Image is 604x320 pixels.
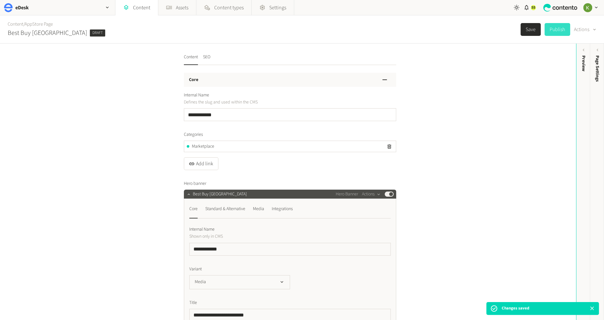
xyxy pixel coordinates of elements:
[580,55,587,71] div: Preview
[184,157,218,170] button: Add link
[502,305,529,312] p: Changes saved
[4,3,13,12] img: eDesk
[574,23,596,36] button: Actions
[8,21,23,28] a: Content
[362,190,381,198] button: Actions
[189,204,198,214] div: Core
[521,23,541,36] button: Save
[583,3,592,12] img: Keelin Terry
[214,4,244,12] span: Content types
[8,28,87,38] h2: Best Buy [GEOGRAPHIC_DATA]
[203,54,210,65] button: SEO
[25,21,53,28] a: AppStore Page
[531,5,535,11] span: 55
[205,204,245,214] div: Standard & Alternative
[189,77,198,83] h3: Core
[184,180,206,187] span: Hero banner
[189,233,335,240] p: Shown only in CMS
[193,191,247,198] span: Best Buy USA
[253,204,264,214] div: Media
[189,299,197,306] span: Title
[184,131,203,138] span: Categories
[272,204,293,214] div: Integrations
[184,54,198,65] button: Content
[189,226,215,233] span: Internal Name
[269,4,286,12] span: Settings
[90,29,105,37] span: Draft
[15,4,29,12] h2: eDesk
[594,55,601,82] span: Page Settings
[336,191,358,198] span: Hero Banner
[189,266,202,273] span: Variant
[189,275,290,289] button: Media
[184,92,209,99] span: Internal Name
[184,99,329,106] p: Defines the slug and used within the CMS
[23,21,25,28] span: /
[192,143,214,150] span: Marketplace
[545,23,570,36] button: Publish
